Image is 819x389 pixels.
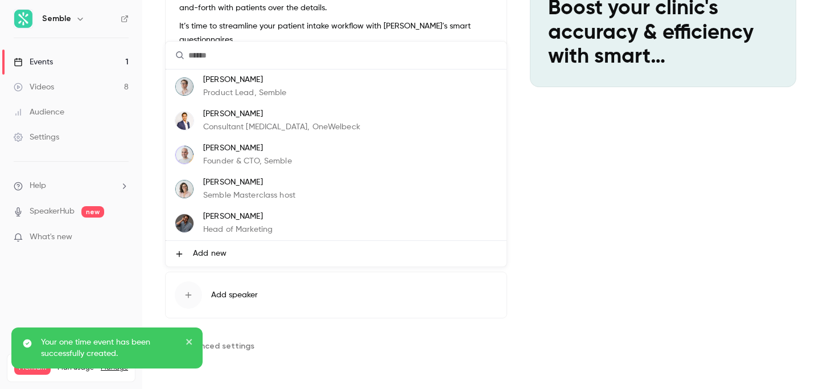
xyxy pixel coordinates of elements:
[203,121,360,133] p: Consultant [MEDICAL_DATA], OneWelbeck
[41,337,178,359] p: Your one time event has been successfully created.
[175,146,194,164] img: Mikael Landau
[175,112,194,130] img: Dr Rahim Kanji
[203,224,273,236] p: Head of Marketing
[203,155,292,167] p: Founder & CTO, Semble
[203,87,287,99] p: Product Lead, Semble
[175,180,194,198] img: Jess Magri
[203,74,287,86] p: [PERSON_NAME]
[203,108,360,120] p: [PERSON_NAME]
[193,248,227,260] span: Add new
[175,77,194,96] img: Huon Fleming
[175,214,194,232] img: Alex Norman
[203,142,292,154] p: [PERSON_NAME]
[186,337,194,350] button: close
[203,177,295,189] p: [PERSON_NAME]
[203,190,295,202] p: Semble Masterclass host
[203,211,273,223] p: [PERSON_NAME]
